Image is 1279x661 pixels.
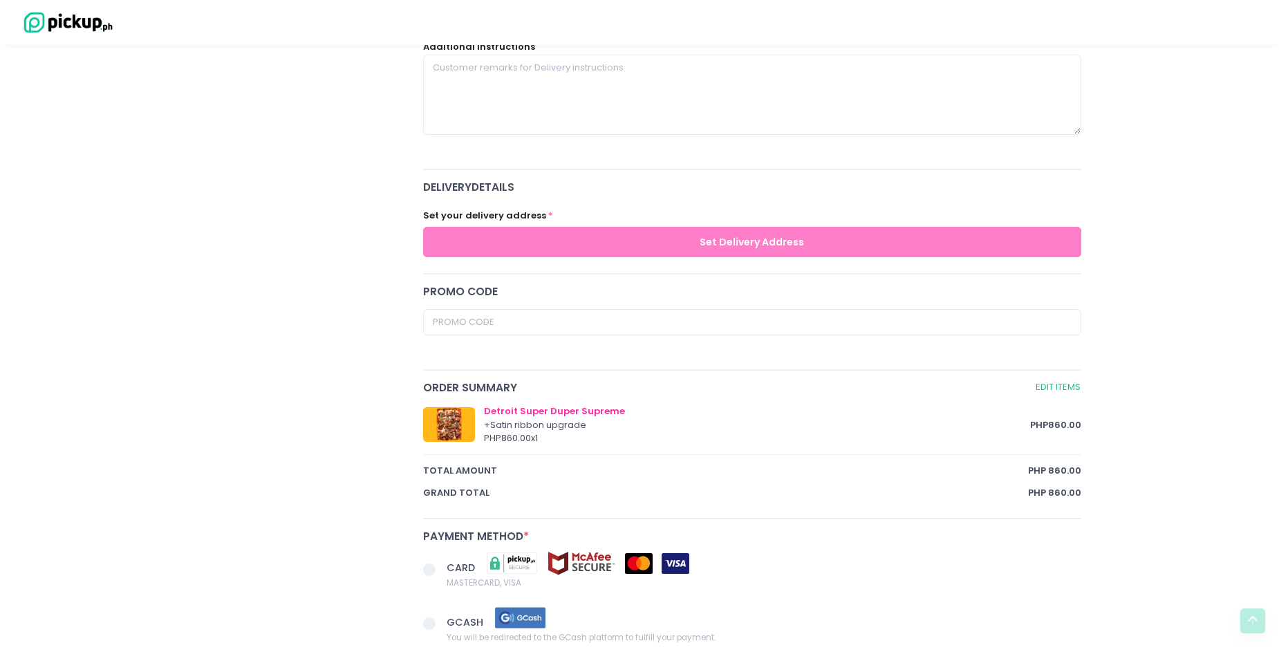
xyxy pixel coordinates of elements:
button: Set Delivery Address [423,227,1081,258]
div: Detroit Super Duper Supreme [484,404,1030,418]
span: MASTERCARD, VISA [447,575,689,589]
span: Grand total [423,486,1028,500]
div: + Satin ribbon upgrade [484,418,1030,432]
input: Promo Code [423,309,1081,335]
div: PHP 860.00 x 1 [484,431,1030,445]
span: delivery Details [423,179,1081,195]
img: mastercard [625,553,653,574]
label: Set your delivery address [423,209,546,223]
img: logo [17,10,114,35]
span: PHP 860.00 [1028,464,1081,478]
a: Edit Items [1035,380,1081,395]
span: total amount [423,464,1028,478]
img: visa [662,553,689,574]
span: Order Summary [423,380,1032,395]
img: gcash [486,606,555,630]
img: mcafee-secure [547,551,616,575]
span: PHP 860.00 [1028,486,1081,500]
span: You will be redirected to the GCash platform to fulfill your payment. [447,630,716,644]
div: Promo code [423,283,1081,299]
span: CARD [447,561,478,575]
div: Payment Method [423,528,1081,544]
span: GCASH [447,615,486,629]
label: Additional Instructions [423,40,535,54]
img: pickupsecure [478,551,547,575]
span: PHP 860.00 [1030,418,1081,432]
